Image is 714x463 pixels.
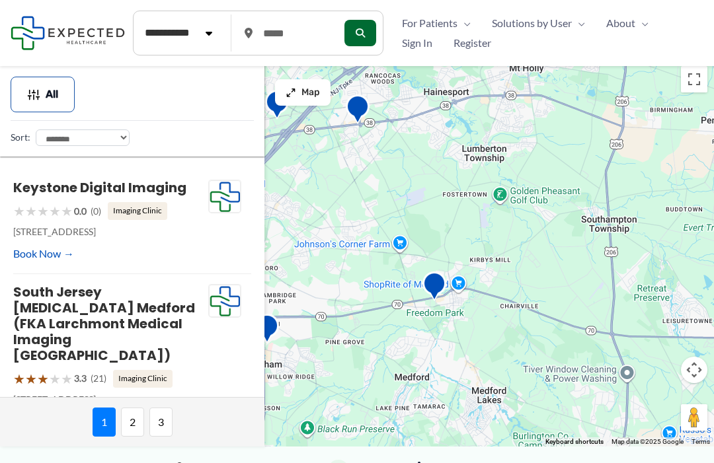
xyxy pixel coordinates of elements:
[13,367,25,391] span: ★
[13,244,74,264] a: Book Now
[402,13,457,33] span: For Patients
[545,437,604,446] button: Keyboard shortcuts
[250,308,284,353] div: Thermographic Diagnostic Imaging
[49,199,61,223] span: ★
[91,203,101,220] span: (0)
[635,13,649,33] span: Menu Toggle
[46,90,58,99] span: All
[606,13,635,33] span: About
[74,203,87,220] span: 0.0
[612,438,684,445] span: Map data ©2025 Google
[25,199,37,223] span: ★
[402,33,432,53] span: Sign In
[61,367,73,391] span: ★
[13,178,186,197] a: Keystone Digital Imaging
[275,79,331,106] button: Map
[13,283,195,365] a: South Jersey [MEDICAL_DATA] Medford (FKA Larchmont Medical Imaging [GEOGRAPHIC_DATA])
[443,33,502,53] a: Register
[149,408,173,437] span: 3
[681,357,707,383] button: Map camera controls
[286,87,296,98] img: Maximize
[681,404,707,431] button: Drag Pegman onto the map to open Street View
[49,367,61,391] span: ★
[681,66,707,92] button: Toggle fullscreen view
[13,223,208,240] p: [STREET_ADDRESS]
[340,89,375,133] div: Larchmont Medical Imaging Mount Laurel
[417,266,452,310] div: South Jersey Radiology Medford (FKA Larchmont Medical Imaging Medford)
[121,408,144,437] span: 2
[391,13,481,33] a: For PatientsMenu Toggle
[37,199,49,223] span: ★
[260,85,294,129] div: South Jersey Radiology Moorestown
[11,77,75,112] button: All
[301,87,320,98] span: Map
[27,88,40,101] img: Filter
[209,180,241,213] img: Expected Healthcare Logo
[457,13,471,33] span: Menu Toggle
[572,13,585,33] span: Menu Toggle
[61,199,73,223] span: ★
[25,367,37,391] span: ★
[692,438,710,445] a: Terms (opens in new tab)
[13,199,25,223] span: ★
[11,129,30,146] label: Sort:
[13,391,208,408] p: [STREET_ADDRESS]
[93,408,116,437] span: 1
[37,367,49,391] span: ★
[454,33,491,53] span: Register
[108,202,167,219] span: Imaging Clinic
[91,370,106,387] span: (21)
[74,370,87,387] span: 3.3
[596,13,659,33] a: AboutMenu Toggle
[11,16,125,50] img: Expected Healthcare Logo - side, dark font, small
[492,13,572,33] span: Solutions by User
[113,370,173,387] span: Imaging Clinic
[391,33,443,53] a: Sign In
[481,13,596,33] a: Solutions by UserMenu Toggle
[209,285,241,318] img: Expected Healthcare Logo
